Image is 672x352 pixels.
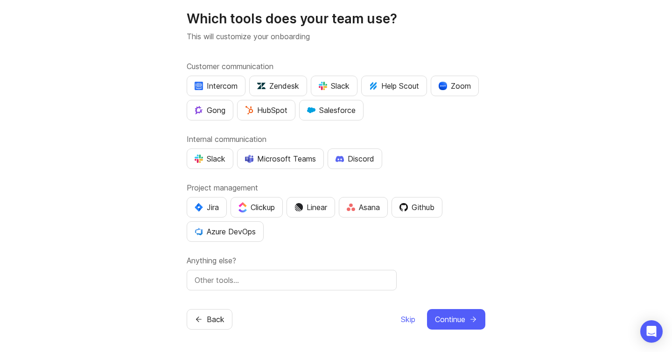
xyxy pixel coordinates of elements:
[369,80,419,92] div: Help Scout
[392,197,442,218] button: Github
[195,275,389,286] input: Other tools…
[238,202,275,213] div: Clickup
[319,82,327,90] img: WIAAAAASUVORK5CYII=
[439,80,471,92] div: Zoom
[195,203,203,211] img: svg+xml;base64,PHN2ZyB4bWxucz0iaHR0cDovL3d3dy53My5vcmcvMjAwMC9zdmciIHZpZXdCb3g9IjAgMCA0MC4zNDMgND...
[369,82,378,90] img: kV1LT1TqjqNHPtRK7+FoaplE1qRq1yqhg056Z8K5Oc6xxgIuf0oNQ9LelJqbcyPisAf0C9LDpX5UIuAAAAAElFTkSuQmCC
[399,202,434,213] div: Github
[307,105,356,116] div: Salesforce
[439,82,447,90] img: xLHbn3khTPgAAAABJRU5ErkJggg==
[287,197,335,218] button: Linear
[399,203,408,211] img: 0D3hMmx1Qy4j6AAAAAElFTkSuQmCC
[294,203,303,211] img: Dm50RERGQWO2Ei1WzHVviWZlaLVriU9uRN6E+tIr91ebaDbMKKPDpFbssSuEG21dcGXkrKsuOVPwCeFJSFAIOxgiKgL2sFHRe...
[347,202,380,213] div: Asana
[237,100,295,120] button: HubSpot
[187,31,485,42] p: This will customize your onboarding
[195,153,225,164] div: Slack
[187,76,245,96] button: Intercom
[245,153,316,164] div: Microsoft Teams
[400,309,416,330] button: Skip
[311,76,357,96] button: Slack
[195,226,256,237] div: Azure DevOps
[187,221,264,242] button: Azure DevOps
[195,106,203,114] img: qKnp5cUisfhcFQGr1t296B61Fm0WkUVwBZaiVE4uNRmEGBFetJMz8xGrgPHqF1mLDIG816Xx6Jz26AFmkmT0yuOpRCAR7zRpG...
[435,314,465,325] span: Continue
[328,148,382,169] button: Discord
[336,153,374,164] div: Discord
[347,204,355,211] img: Rf5nOJ4Qh9Y9HAAAAAElFTkSuQmCC
[187,182,485,193] label: Project management
[187,134,485,145] label: Internal communication
[238,202,247,212] img: j83v6vj1tgY2AAAAABJRU5ErkJggg==
[431,76,479,96] button: Zoom
[307,106,315,114] img: GKxMRLiRsgdWqxrdBeWfGK5kaZ2alx1WifDSa2kSTsK6wyJURKhUuPoQRYzjholVGzT2A2owx2gHwZoyZHHCYJ8YNOAZj3DSg...
[195,202,219,213] div: Jira
[245,155,253,162] img: D0GypeOpROL5AAAAAElFTkSuQmCC
[245,105,287,116] div: HubSpot
[361,76,427,96] button: Help Scout
[245,106,253,114] img: G+3M5qq2es1si5SaumCnMN47tP1CvAZneIVX5dcx+oz+ZLhv4kfP9DwAAAABJRU5ErkJggg==
[187,197,227,218] button: Jira
[257,82,266,90] img: UniZRqrCPz6BHUWevMzgDJ1FW4xaGg2egd7Chm8uY0Al1hkDyjqDa8Lkk0kDEdqKkBok+T4wfoD0P0o6UMciQ8AAAAASUVORK...
[640,320,663,343] div: Open Intercom Messenger
[427,309,485,330] button: Continue
[257,80,299,92] div: Zendesk
[195,105,225,116] div: Gong
[401,314,415,325] span: Skip
[249,76,307,96] button: Zendesk
[319,80,350,92] div: Slack
[187,148,233,169] button: Slack
[187,255,485,266] label: Anything else?
[187,10,485,27] h1: Which tools does your team use?
[299,100,364,120] button: Salesforce
[195,155,203,163] img: WIAAAAASUVORK5CYII=
[195,80,238,92] div: Intercom
[339,197,388,218] button: Asana
[187,100,233,120] button: Gong
[207,314,224,325] span: Back
[231,197,283,218] button: Clickup
[195,82,203,90] img: eRR1duPH6fQxdnSV9IruPjCimau6md0HxlPR81SIPROHX1VjYjAN9a41AAAAAElFTkSuQmCC
[237,148,324,169] button: Microsoft Teams
[195,227,203,236] img: YKcwp4sHBXAAAAAElFTkSuQmCC
[294,202,327,213] div: Linear
[187,309,232,330] button: Back
[187,61,485,72] label: Customer communication
[336,155,344,162] img: +iLplPsjzba05dttzK064pds+5E5wZnCVbuGoLvBrYdmEPrXTzGo7zG60bLEREEjvOjaG9Saez5xsOEAbxBwOP6dkea84XY9O...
